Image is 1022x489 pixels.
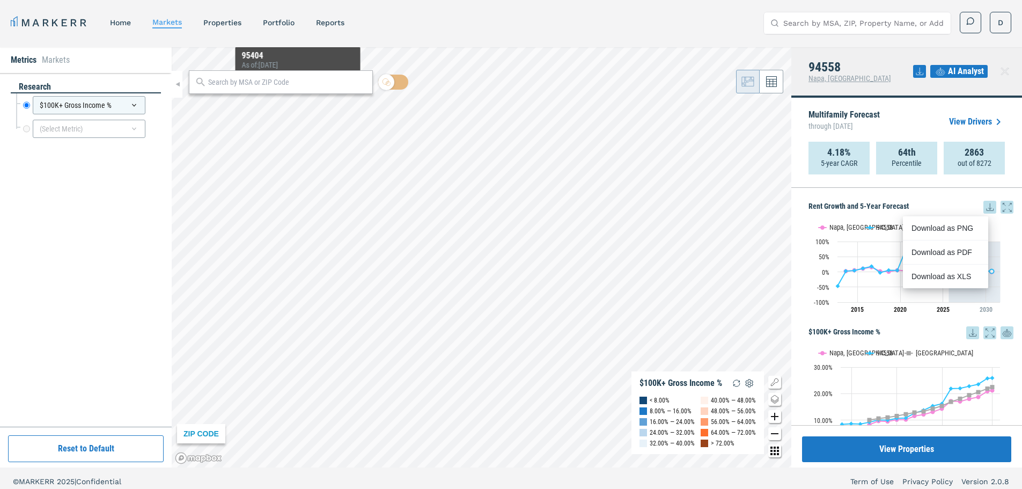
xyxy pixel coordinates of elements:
span: D [998,17,1003,28]
svg: Interactive chart [808,339,1005,473]
path: Wednesday, 14 Dec, 16:00, 12.87. USA. [913,410,917,414]
text: 50% [819,253,829,261]
div: ZIP CODE [177,424,225,443]
text: -50% [817,284,829,291]
li: Markets [42,54,70,67]
path: Saturday, 14 Dec, 16:00, 15.35. USA. [940,404,944,408]
a: markets [152,18,182,26]
img: Settings [743,377,756,390]
tspan: 2025 [937,306,950,313]
button: Show Napa, CA [819,349,855,357]
div: Download as PNG [911,223,973,233]
canvas: Map [172,47,791,468]
div: < 8.00% [650,395,670,406]
path: Saturday, 29 Aug, 17:00, 11.47. 94558. [861,266,865,271]
a: reports [316,18,344,27]
div: 64.00% — 72.00% [711,427,756,438]
div: 32.00% — 40.00% [650,438,695,449]
path: Monday, 14 Dec, 16:00, 21.88. 94558. [949,386,953,391]
text: 10.00% [814,417,833,425]
path: Saturday, 14 Dec, 16:00, 21.88. USA. [986,386,990,391]
path: Wednesday, 29 Aug, 17:00, 5.11. 94558. [887,268,891,272]
path: Wednesday, 14 Dec, 16:00, 22.78. 94558. [967,384,972,388]
div: $100K+ Gross Income % [639,378,722,389]
span: Napa, [GEOGRAPHIC_DATA] [808,74,891,83]
path: Monday, 29 Aug, 17:00, 17.99. 94558. [870,264,874,268]
path: Tuesday, 14 Dec, 16:00, 8.52. 94558. [858,422,863,426]
path: Thursday, 14 Dec, 16:00, 23.53. 94558. [976,382,981,386]
text: 20.00% [814,390,833,398]
div: $100K+ Gross Income % [33,96,145,114]
div: 16.00% — 24.00% [650,417,695,427]
button: Reset to Default [8,435,164,462]
button: View Properties [802,436,1011,462]
path: Tuesday, 29 Aug, 17:00, -2.7. 94558. [878,271,883,275]
div: research [11,81,161,93]
h4: 94558 [808,60,891,74]
text: 100% [815,238,829,246]
path: Thursday, 14 Dec, 16:00, 13.28. USA. [922,409,926,413]
g: USA, line 3 of 3 with 15 data points. [867,385,995,422]
div: Download as PDF [903,240,988,265]
path: Sunday, 14 Dec, 16:00, 8.4. 94558. [840,422,844,426]
tspan: 2015 [851,306,864,313]
p: 5-year CAGR [821,158,857,169]
path: Friday, 14 Dec, 16:00, 10.61. USA. [877,416,881,420]
path: Thursday, 29 Aug, 17:00, 2.48. 94558. [844,269,848,273]
path: Friday, 14 Dec, 16:00, 14.33. USA. [931,406,935,411]
button: Show 94558 [866,223,894,231]
div: 95404 [242,51,354,61]
path: Monday, 14 Jul, 17:00, 25.89. 94558. [990,376,995,380]
span: Confidential [76,477,121,486]
strong: 4.18% [827,147,851,158]
a: properties [203,18,241,27]
path: Thursday, 29 Aug, 17:00, 1.99. 94558. [990,269,994,273]
path: Saturday, 14 Dec, 16:00, 25.75. 94558. [986,376,990,381]
button: Other options map button [768,444,781,457]
div: 40.00% — 48.00% [711,395,756,406]
path: Thursday, 14 Dec, 16:00, 20.55. USA. [976,390,981,394]
g: 94558, line 4 of 4 with 5 data points. [955,268,994,273]
button: Show 94558 [866,349,894,357]
text: [GEOGRAPHIC_DATA] [916,349,973,357]
div: Rent Growth and 5-Year Forecast. Highcharts interactive chart. [808,214,1013,321]
p: out of 8272 [958,158,991,169]
path: Wednesday, 14 Dec, 16:00, 10.03. USA. [867,418,872,422]
span: © [13,477,19,486]
a: View Drivers [949,115,1005,128]
strong: 64th [898,147,916,158]
span: MARKERR [19,477,57,486]
button: Show/Hide Legend Map Button [768,376,781,389]
text: 30.00% [814,364,833,371]
a: Version 2.0.8 [961,476,1009,487]
img: Reload Legend [730,377,743,390]
svg: Interactive chart [808,214,1005,321]
div: 48.00% — 56.00% [711,406,756,417]
path: Monday, 14 Dec, 16:00, 16.9. USA. [949,399,953,404]
button: Change style map button [768,393,781,406]
div: 24.00% — 32.00% [650,427,695,438]
a: MARKERR [11,15,89,30]
tspan: 2030 [980,306,992,313]
input: Search by MSA, ZIP, Property Name, or Address [783,12,944,34]
a: Portfolio [263,18,295,27]
div: Download as PDF [911,247,973,258]
p: Percentile [892,158,922,169]
path: Thursday, 29 Aug, 17:00, 4.79. 94558. [895,268,900,273]
div: Download as XLS [911,271,973,282]
path: Wednesday, 29 Aug, 17:00, -46.73. 94558. [836,284,840,288]
path: Tuesday, 14 Dec, 16:00, 22. 94558. [958,386,962,390]
div: > 72.00% [711,438,734,449]
button: D [990,12,1011,33]
path: Wednesday, 14 Dec, 16:00, 19.42. USA. [967,393,972,397]
path: Monday, 14 Dec, 16:00, 12.21. USA. [904,412,908,417]
li: Metrics [11,54,36,67]
path: Saturday, 14 Dec, 16:00, 10.99. USA. [886,415,890,420]
path: Monday, 14 Dec, 16:00, 8.61. 94558. [849,421,854,426]
button: Show Napa, CA [819,223,855,231]
a: home [110,18,131,27]
span: through [DATE] [808,119,880,133]
path: Tuesday, 14 Dec, 16:00, 18.07. USA. [958,397,962,401]
strong: 2863 [965,147,984,158]
div: 8.00% — 16.00% [650,406,692,417]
